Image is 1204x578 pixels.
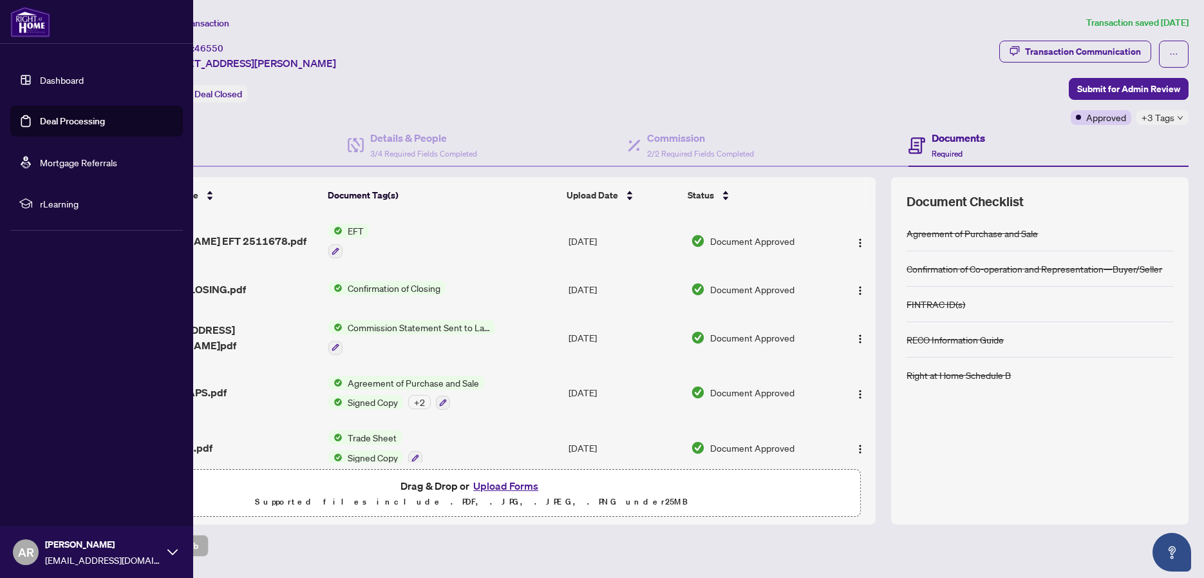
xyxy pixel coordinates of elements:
th: (12) File Name [131,177,323,213]
a: Dashboard [40,74,84,86]
img: Document Status [691,385,705,400]
article: Transaction saved [DATE] [1086,15,1189,30]
td: [DATE] [563,310,686,365]
img: Status Icon [328,395,343,409]
span: down [1177,115,1183,121]
span: ellipsis [1169,50,1178,59]
span: Trade Sheet [343,430,402,445]
div: Status: [160,85,247,102]
th: Document Tag(s) [323,177,561,213]
h4: Documents [932,130,985,146]
button: Open asap [1152,533,1191,572]
div: RECO Information Guide [907,332,1004,347]
th: Upload Date [561,177,683,213]
span: Commission Statement Sent to Lawyer [343,320,495,334]
img: Document Status [691,441,705,455]
img: Status Icon [328,450,343,465]
button: Status IconTrade SheetStatus IconSigned Copy [328,430,422,465]
td: [DATE] [563,213,686,269]
img: Logo [855,238,865,248]
span: +3 Tags [1142,110,1174,125]
img: Status Icon [328,320,343,334]
button: Status IconAgreement of Purchase and SaleStatus IconSigned Copy+2 [328,376,484,410]
div: Confirmation of Co-operation and Representation—Buyer/Seller [907,262,1162,276]
span: Upload Date [567,188,618,202]
div: Transaction Communication [1025,41,1141,62]
img: Status Icon [328,224,343,238]
button: Upload Forms [469,477,542,494]
img: Logo [855,444,865,454]
button: Logo [850,327,870,348]
span: Submit for Admin Review [1077,79,1180,99]
td: [DATE] [563,365,686,421]
img: Document Status [691,234,705,248]
span: Confirmation of Closing [343,281,446,295]
span: rLearning [40,197,174,211]
img: Document Status [691,282,705,296]
span: [PERSON_NAME] [45,537,161,552]
img: logo [10,6,50,37]
span: 2/2 Required Fields Completed [647,149,754,159]
span: Signed Copy [343,450,403,465]
h4: Details & People [370,130,477,146]
span: Document Approved [710,331,795,345]
button: Logo [850,382,870,403]
span: Signed Copy [343,395,403,409]
img: Logo [855,389,865,400]
img: Logo [855,334,865,344]
th: Status [682,177,830,213]
h4: Commission [647,130,754,146]
span: Status [688,188,714,202]
button: Status IconConfirmation of Closing [328,281,446,295]
span: [STREET_ADDRESS][PERSON_NAME]pdf [136,322,318,353]
span: Approved [1086,110,1126,124]
span: Document Approved [710,385,795,400]
span: 46550 [194,43,223,54]
img: Status Icon [328,430,343,445]
button: Submit for Admin Review [1069,78,1189,100]
span: [STREET_ADDRESS][PERSON_NAME] [160,55,336,71]
td: [DATE] [563,420,686,476]
span: Agreement of Purchase and Sale [343,376,484,390]
span: AR [18,543,34,561]
span: EFT [343,224,369,238]
td: [DATE] [563,269,686,310]
button: Logo [850,279,870,300]
button: Status IconEFT [328,224,369,258]
span: Document Approved [710,441,795,455]
button: Logo [850,231,870,251]
span: Drag & Drop or [400,477,542,494]
span: Document Approved [710,282,795,296]
button: Transaction Communication [999,41,1151,63]
span: Drag & Drop orUpload FormsSupported files include .PDF, .JPG, .JPEG, .PNG under25MB [83,470,860,517]
img: Document Status [691,331,705,345]
div: Agreement of Purchase and Sale [907,226,1038,240]
span: View Transaction [160,17,229,29]
p: Supported files include .PDF, .JPG, .JPEG, .PNG under 25 MB [91,494,852,510]
img: Logo [855,285,865,296]
a: Mortgage Referrals [40,157,117,168]
span: Document Approved [710,234,795,248]
button: Status IconCommission Statement Sent to Lawyer [328,320,495,355]
span: Document Checklist [907,193,1024,211]
span: Required [932,149,963,159]
span: Deal Closed [194,88,242,100]
div: + 2 [408,395,431,409]
button: Logo [850,438,870,458]
span: 3/4 Required Fields Completed [370,149,477,159]
img: Status Icon [328,281,343,295]
span: [PERSON_NAME] EFT 2511678.pdf [136,233,306,249]
div: FINTRAC ID(s) [907,297,965,311]
img: Status Icon [328,376,343,390]
a: Deal Processing [40,115,105,127]
div: Right at Home Schedule B [907,368,1011,382]
span: [EMAIL_ADDRESS][DOMAIN_NAME] [45,553,161,567]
